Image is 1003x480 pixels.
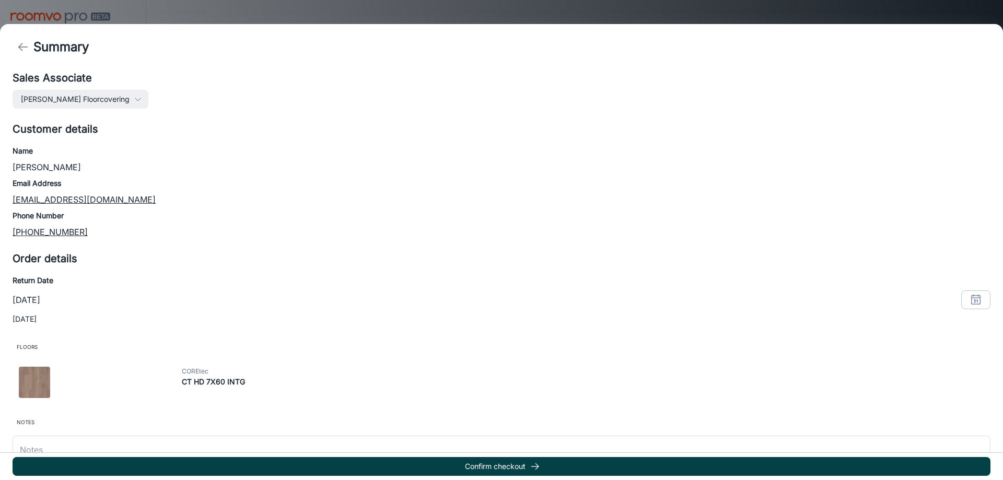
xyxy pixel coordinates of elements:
[13,70,92,86] h5: Sales Associate
[13,251,990,266] h5: Order details
[13,313,990,325] p: [DATE]
[13,413,990,431] span: Notes
[13,275,990,286] h6: Return Date
[13,178,990,189] h6: Email Address
[13,457,990,476] button: Confirm checkout
[13,227,88,237] a: [PHONE_NUMBER]
[182,367,993,376] span: COREtec
[19,367,50,398] img: CT HD 7X60 INTG
[13,210,990,221] h6: Phone Number
[13,294,40,306] p: [DATE]
[182,376,993,388] h6: CT HD 7X60 INTG
[33,38,89,56] h4: Summary
[13,161,990,173] p: [PERSON_NAME]
[13,337,990,356] span: Floors
[13,194,156,205] a: [EMAIL_ADDRESS][DOMAIN_NAME]
[13,121,990,137] h5: Customer details
[13,90,148,109] button: [PERSON_NAME] Floorcovering
[13,37,33,57] button: back
[13,145,990,157] h6: Name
